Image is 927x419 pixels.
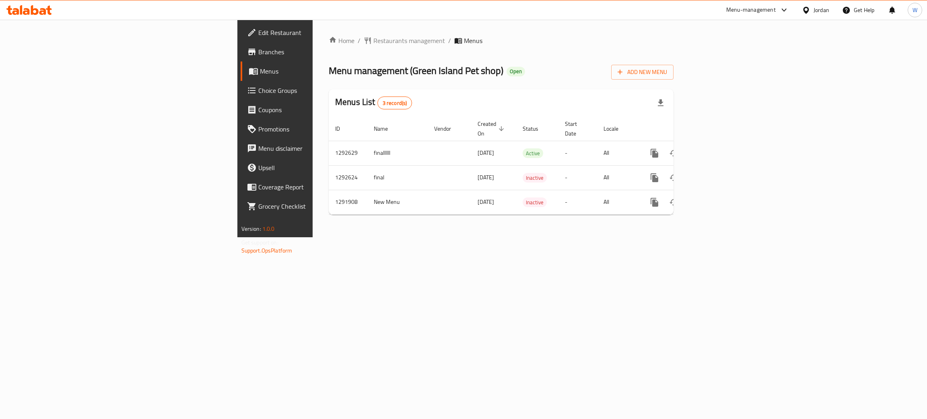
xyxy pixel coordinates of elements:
span: 3 record(s) [378,99,412,107]
span: Inactive [523,173,547,183]
span: Vendor [434,124,461,134]
td: - [558,141,597,165]
a: Support.OpsPlatform [241,245,293,256]
td: finallllll [367,141,428,165]
a: Promotions [241,119,392,139]
nav: breadcrumb [329,36,674,45]
span: Active [523,149,543,158]
span: Version: [241,224,261,234]
button: more [645,193,664,212]
td: - [558,165,597,190]
span: W [913,6,917,14]
button: more [645,144,664,163]
th: Actions [639,117,729,141]
td: - [558,190,597,214]
a: Choice Groups [241,81,392,100]
span: Promotions [258,124,386,134]
span: Get support on: [241,237,278,248]
h2: Menus List [335,96,412,109]
span: Open [507,68,525,75]
div: Active [523,148,543,158]
td: All [597,190,639,214]
span: [DATE] [478,197,494,207]
span: Restaurants management [373,36,445,45]
div: Open [507,67,525,76]
table: enhanced table [329,117,729,215]
a: Grocery Checklist [241,197,392,216]
td: All [597,141,639,165]
span: Locale [604,124,629,134]
button: more [645,168,664,187]
div: Jordan [814,6,829,14]
td: All [597,165,639,190]
span: ID [335,124,350,134]
span: Menu management ( Green Island Pet shop ) [329,62,503,80]
span: Menus [464,36,482,45]
td: New Menu [367,190,428,214]
a: Edit Restaurant [241,23,392,42]
span: Coupons [258,105,386,115]
div: Export file [651,93,670,113]
span: Add New Menu [618,67,667,77]
a: Menus [241,62,392,81]
a: Upsell [241,158,392,177]
div: Total records count [377,97,412,109]
div: Inactive [523,197,547,207]
span: Menus [260,66,386,76]
a: Coverage Report [241,177,392,197]
span: Name [374,124,398,134]
div: Menu-management [726,5,776,15]
button: Change Status [664,193,684,212]
button: Change Status [664,144,684,163]
button: Add New Menu [611,65,674,80]
span: Created On [478,119,507,138]
span: Choice Groups [258,86,386,95]
span: [DATE] [478,148,494,158]
span: Grocery Checklist [258,201,386,211]
li: / [448,36,451,45]
td: final [367,165,428,190]
span: Upsell [258,163,386,173]
span: Coverage Report [258,182,386,192]
span: 1.0.0 [262,224,275,234]
span: Status [523,124,549,134]
span: Branches [258,47,386,57]
a: Restaurants management [364,36,445,45]
span: [DATE] [478,172,494,183]
a: Coupons [241,100,392,119]
span: Menu disclaimer [258,144,386,153]
a: Menu disclaimer [241,139,392,158]
span: Inactive [523,198,547,207]
span: Edit Restaurant [258,28,386,37]
a: Branches [241,42,392,62]
span: Start Date [565,119,587,138]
